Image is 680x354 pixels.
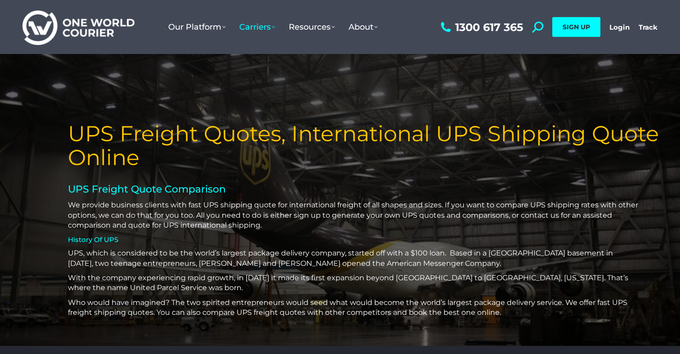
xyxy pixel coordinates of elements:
[342,13,385,41] a: About
[168,22,226,32] span: Our Platform
[233,13,282,41] a: Carriers
[68,200,640,230] p: We provide business clients with fast UPS shipping quote for international freight of all shapes ...
[289,22,335,32] span: Resources
[68,122,680,170] h1: UPS Freight Quotes, International UPS Shipping Quote Online
[68,273,640,293] p: With the company experiencing rapid growth, in [DATE] it made its first expansion beyond [GEOGRAP...
[68,183,640,196] h2: UPS Freight Quote Comparison
[349,22,378,32] span: About
[68,298,640,318] p: Who would have imagined? The two spirited entrepreneurs would seed what would become the world’s ...
[563,23,590,31] span: SIGN UP
[282,13,342,41] a: Resources
[609,23,630,31] a: Login
[438,22,523,33] a: 1300 617 365
[68,235,640,244] h4: History Of UPS
[552,17,600,37] a: SIGN UP
[68,248,640,269] p: UPS, which is considered to be the world’s largest package delivery company, started off with a $...
[639,23,658,31] a: Track
[22,9,134,45] img: One World Courier
[239,22,275,32] span: Carriers
[161,13,233,41] a: Our Platform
